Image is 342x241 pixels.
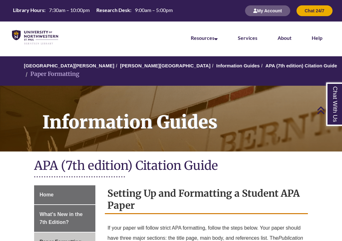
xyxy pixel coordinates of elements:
a: Information Guides [216,63,260,68]
th: Research Desk: [94,7,132,14]
span: Home [39,192,53,197]
a: What's New in the 7th Edition? [34,205,95,232]
span: 7:30am – 10:00pm [49,7,90,13]
th: Library Hours: [10,7,46,14]
a: Hours Today [10,7,175,15]
a: APA (7th edition) Citation Guide [266,63,337,68]
span: 9:00am – 5:00pm [135,7,173,13]
a: Help [312,35,322,41]
a: My Account [245,8,290,13]
a: [PERSON_NAME][GEOGRAPHIC_DATA] [120,63,210,68]
button: Chat 24/7 [297,5,333,16]
a: Chat 24/7 [297,8,333,13]
a: Home [34,185,95,204]
h1: APA (7th edition) Citation Guide [34,158,308,175]
img: UNWSP Library Logo [12,30,58,45]
a: [GEOGRAPHIC_DATA][PERSON_NAME] [24,63,114,68]
a: Resources [191,35,218,41]
li: Paper Formatting [24,70,79,79]
button: My Account [245,5,290,16]
span: What's New in the 7th Edition? [39,212,82,225]
a: Back to Top [317,106,340,114]
a: About [278,35,291,41]
h1: Information Guides [35,86,342,143]
h2: Setting Up and Formatting a Student APA Paper [105,185,308,214]
a: Services [238,35,257,41]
